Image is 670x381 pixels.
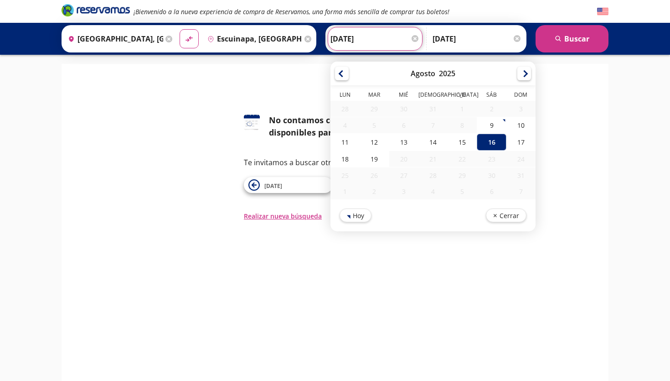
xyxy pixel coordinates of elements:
div: 06-Ago-25 [389,117,418,133]
th: Lunes [330,91,360,101]
div: 24-Ago-25 [506,151,536,167]
button: Cerrar [486,209,526,222]
th: Martes [360,91,389,101]
th: Domingo [506,91,536,101]
div: 15-Ago-25 [448,134,477,151]
input: Elegir Fecha [330,27,420,50]
button: [DATE] [244,177,333,193]
div: 14-Ago-25 [418,134,448,151]
div: 02-Ago-25 [477,101,506,117]
th: Miércoles [389,91,418,101]
div: 28-Ago-25 [418,167,448,183]
a: Brand Logo [62,3,130,20]
div: 2025 [439,68,455,78]
div: 25-Ago-25 [330,167,360,183]
input: Buscar Destino [204,27,303,50]
input: Opcional [433,27,522,50]
div: 03-Ago-25 [506,101,536,117]
th: Sábado [477,91,506,101]
div: 29-Jul-25 [360,101,389,117]
div: 10-Ago-25 [506,117,536,134]
div: 06-Sep-25 [477,183,506,199]
div: 12-Ago-25 [360,134,389,151]
div: 02-Sep-25 [360,183,389,199]
button: Buscar [536,25,608,52]
div: 28-Jul-25 [330,101,360,117]
div: 16-Ago-25 [477,134,506,151]
div: 18-Ago-25 [330,151,360,167]
div: No contamos con horarios disponibles para esta fecha [269,114,426,139]
div: 27-Ago-25 [389,167,418,183]
div: Agosto [411,68,435,78]
div: 07-Ago-25 [418,117,448,133]
div: 13-Ago-25 [389,134,418,151]
div: 31-Ago-25 [506,167,536,183]
div: 11-Ago-25 [330,134,360,151]
div: 09-Ago-25 [477,117,506,134]
input: Buscar Origen [64,27,163,50]
p: Te invitamos a buscar otra fecha o ruta [244,157,426,168]
div: 04-Ago-25 [330,117,360,133]
div: 23-Ago-25 [477,151,506,167]
div: 05-Ago-25 [360,117,389,133]
div: 03-Sep-25 [389,183,418,199]
div: 31-Jul-25 [418,101,448,117]
div: 01-Sep-25 [330,183,360,199]
span: [DATE] [264,182,282,190]
div: 01-Ago-25 [448,101,477,117]
div: 04-Sep-25 [418,183,448,199]
div: 21-Ago-25 [418,151,448,167]
button: Realizar nueva búsqueda [244,211,322,221]
button: English [597,6,608,17]
div: 26-Ago-25 [360,167,389,183]
div: 20-Ago-25 [389,151,418,167]
th: Jueves [418,91,448,101]
div: 29-Ago-25 [448,167,477,183]
div: 17-Ago-25 [506,134,536,151]
div: 05-Sep-25 [448,183,477,199]
th: Viernes [448,91,477,101]
div: 08-Ago-25 [448,117,477,133]
div: 19-Ago-25 [360,151,389,167]
i: Brand Logo [62,3,130,17]
button: Hoy [340,209,371,222]
div: 07-Sep-25 [506,183,536,199]
em: ¡Bienvenido a la nueva experiencia de compra de Reservamos, una forma más sencilla de comprar tus... [134,7,449,16]
div: 30-Jul-25 [389,101,418,117]
div: 30-Ago-25 [477,167,506,183]
div: 22-Ago-25 [448,151,477,167]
